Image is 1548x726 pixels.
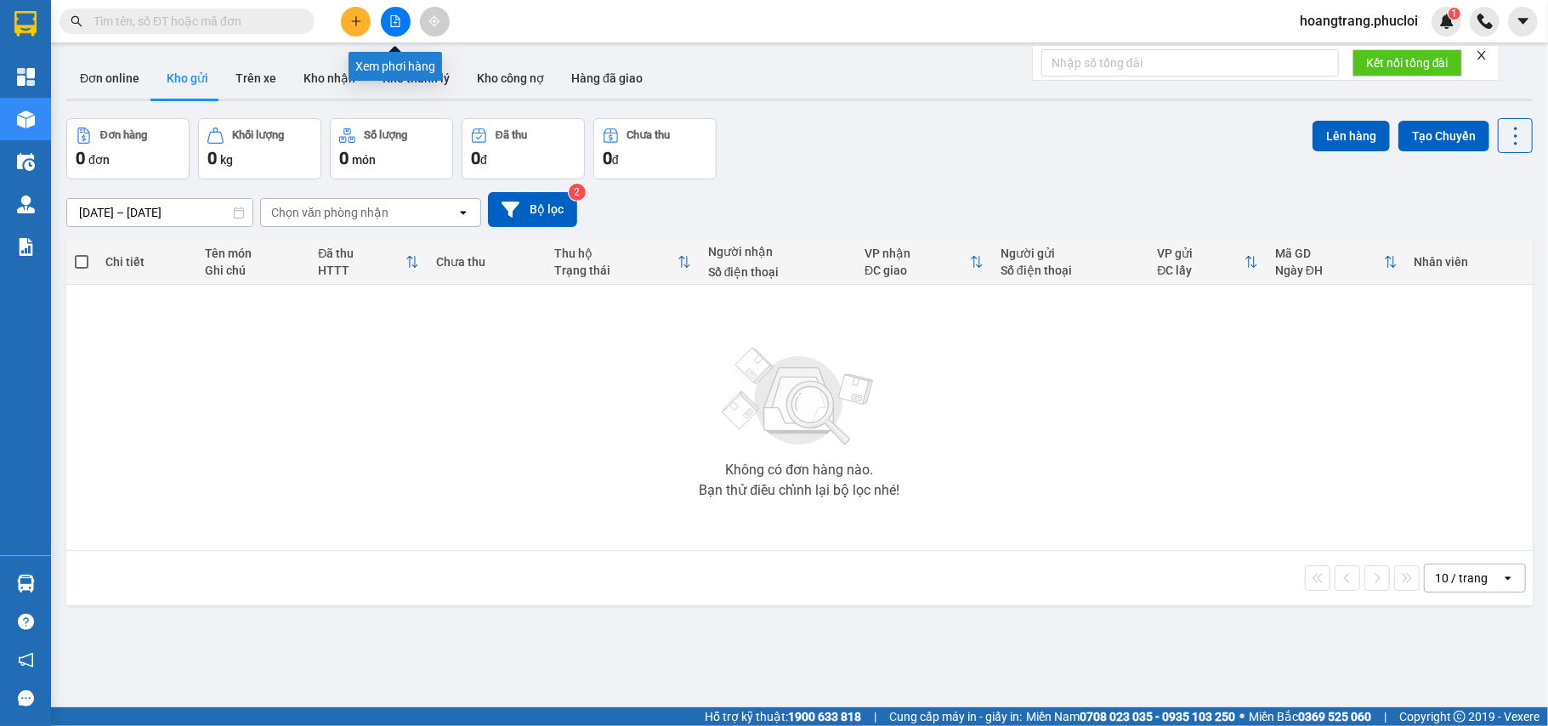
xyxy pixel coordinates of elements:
[1267,240,1406,285] th: Toggle SortBy
[1001,247,1140,260] div: Người gửi
[339,148,349,168] span: 0
[1508,7,1538,37] button: caret-down
[554,247,678,260] div: Thu hộ
[389,15,401,27] span: file-add
[1286,10,1432,31] span: hoangtrang.phucloi
[708,265,848,279] div: Số điện thoại
[1041,49,1339,77] input: Nhập số tổng đài
[17,68,35,86] img: dashboard-icon
[1298,710,1371,723] strong: 0369 525 060
[67,199,252,226] input: Select a date range.
[1157,264,1245,277] div: ĐC lấy
[17,575,35,593] img: warehouse-icon
[1435,570,1488,587] div: 10 / trang
[18,652,34,668] span: notification
[271,204,388,221] div: Chọn văn phòng nhận
[462,118,585,179] button: Đã thu0đ
[714,337,884,457] img: svg+xml;base64,PHN2ZyBjbGFzcz0ibGlzdC1wbHVnX19zdmciIHhtbG5zPSJodHRwOi8vd3d3LnczLm9yZy8yMDAwL3N2Zy...
[1239,713,1245,720] span: ⚪️
[100,129,147,141] div: Đơn hàng
[1439,14,1454,29] img: icon-new-feature
[318,247,405,260] div: Đã thu
[569,184,586,201] sup: 2
[420,7,450,37] button: aim
[381,7,411,37] button: file-add
[88,153,110,167] span: đơn
[1501,571,1515,585] svg: open
[1451,8,1457,20] span: 1
[558,58,656,99] button: Hàng đã giao
[232,129,284,141] div: Khối lượng
[318,264,405,277] div: HTTT
[364,129,407,141] div: Số lượng
[1249,707,1371,726] span: Miền Bắc
[153,58,222,99] button: Kho gửi
[17,196,35,213] img: warehouse-icon
[1080,710,1235,723] strong: 0708 023 035 - 0935 103 250
[456,206,470,219] svg: open
[699,484,899,497] div: Bạn thử điều chỉnh lại bộ lọc nhé!
[1516,14,1531,29] span: caret-down
[352,153,376,167] span: món
[1001,264,1140,277] div: Số điện thoại
[350,15,362,27] span: plus
[1366,54,1449,72] span: Kết nối tổng đài
[220,153,233,167] span: kg
[1026,707,1235,726] span: Miền Nam
[76,148,85,168] span: 0
[463,58,558,99] button: Kho công nợ
[1477,14,1493,29] img: phone-icon
[94,12,294,31] input: Tìm tên, số ĐT hoặc mã đơn
[428,15,440,27] span: aim
[341,7,371,37] button: plus
[14,11,37,37] img: logo-vxr
[488,192,577,227] button: Bộ lọc
[1454,711,1466,723] span: copyright
[865,247,970,260] div: VP nhận
[205,264,301,277] div: Ghi chú
[17,153,35,171] img: warehouse-icon
[330,118,453,179] button: Số lượng0món
[865,264,970,277] div: ĐC giao
[205,247,301,260] div: Tên món
[1275,247,1384,260] div: Mã GD
[1313,121,1390,151] button: Lên hàng
[788,710,861,723] strong: 1900 633 818
[627,129,671,141] div: Chưa thu
[71,15,82,27] span: search
[554,264,678,277] div: Trạng thái
[1415,255,1524,269] div: Nhân viên
[1275,264,1384,277] div: Ngày ĐH
[1476,49,1488,61] span: close
[480,153,487,167] span: đ
[1449,8,1460,20] sup: 1
[1352,49,1462,77] button: Kết nối tổng đài
[17,238,35,256] img: solution-icon
[198,118,321,179] button: Khối lượng0kg
[705,707,861,726] span: Hỗ trợ kỹ thuật:
[290,58,369,99] button: Kho nhận
[856,240,992,285] th: Toggle SortBy
[436,255,537,269] div: Chưa thu
[18,690,34,706] span: message
[1398,121,1489,151] button: Tạo Chuyến
[369,58,463,99] button: Kho thanh lý
[889,707,1022,726] span: Cung cấp máy in - giấy in:
[309,240,428,285] th: Toggle SortBy
[207,148,217,168] span: 0
[105,255,188,269] div: Chi tiết
[18,614,34,630] span: question-circle
[874,707,876,726] span: |
[708,245,848,258] div: Người nhận
[66,58,153,99] button: Đơn online
[603,148,612,168] span: 0
[496,129,527,141] div: Đã thu
[1384,707,1386,726] span: |
[1157,247,1245,260] div: VP gửi
[593,118,717,179] button: Chưa thu0đ
[222,58,290,99] button: Trên xe
[725,463,873,477] div: Không có đơn hàng nào.
[612,153,619,167] span: đ
[17,111,35,128] img: warehouse-icon
[546,240,700,285] th: Toggle SortBy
